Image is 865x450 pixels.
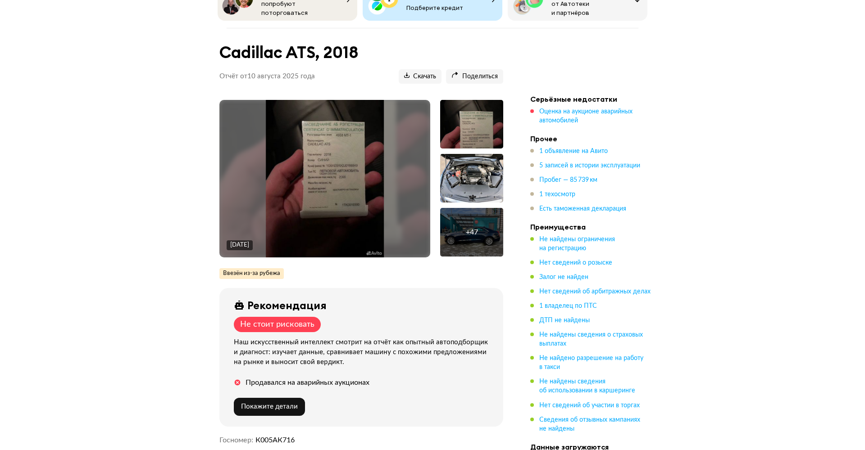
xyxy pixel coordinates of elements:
span: Не найдены сведения об использовании в каршеринге [539,378,635,394]
span: Нет сведений о розыске [539,260,612,266]
span: 5 записей в истории эксплуатации [539,162,640,169]
span: К005АК716 [255,436,295,444]
span: Покажите детали [241,403,298,410]
span: Сведения об отзывных кампаниях не найдены [539,417,640,432]
span: Пробег — 85 739 км [539,177,597,183]
img: Main car [266,100,384,257]
span: Оценка на аукционе аварийных автомобилей [539,108,633,124]
div: Продавался на аварийных аукционах [246,378,369,387]
span: 1 техосмотр [539,191,575,198]
span: Залог не найден [539,274,588,280]
button: Скачать [399,69,442,84]
h1: Cadillac ATS, 2018 [219,43,503,62]
span: Нет сведений об арбитражных делах [539,288,651,295]
span: Скачать [404,72,436,81]
div: + 47 [466,228,478,237]
h4: Серьёзные недостатки [530,94,656,103]
span: Есть таможенная декларация [539,206,626,212]
button: Поделиться [446,69,503,84]
span: Подберите кредит [406,4,463,12]
h4: Преимущества [530,222,656,231]
span: Не найдено разрешение на работу в такси [539,355,643,370]
span: 1 владелец по ПТС [539,303,597,309]
p: Отчёт от 10 августа 2025 года [219,72,315,81]
h4: Прочее [530,134,656,143]
div: Рекомендация [247,299,327,311]
dt: Госномер [219,436,253,445]
span: ДТП не найдены [539,317,590,324]
span: Не найдены ограничения на регистрацию [539,236,615,252]
span: Не найдены сведения о страховых выплатах [539,332,643,347]
span: Ввезён из-за рубежа [223,270,280,278]
div: [DATE] [230,241,249,249]
div: Наш искусственный интеллект смотрит на отчёт как опытный автоподборщик и диагност: изучает данные... [234,337,492,367]
span: Нет сведений об участии в торгах [539,402,640,409]
button: Покажите детали [234,398,305,416]
span: 1 объявление на Авито [539,148,608,154]
div: Не стоит рисковать [240,319,314,329]
span: Поделиться [451,72,498,81]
